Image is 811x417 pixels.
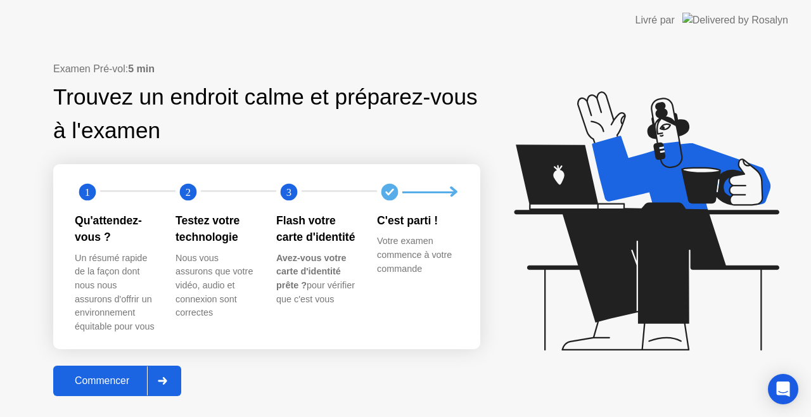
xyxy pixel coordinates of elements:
text: 1 [85,186,90,198]
div: Un résumé rapide de la façon dont nous nous assurons d'offrir un environnement équitable pour vous [75,252,155,334]
div: Livré par [635,13,675,28]
div: Testez votre technologie [176,212,256,246]
button: Commencer [53,366,181,396]
text: 2 [186,186,191,198]
div: Commencer [57,375,147,387]
text: 3 [286,186,291,198]
div: pour vérifier que c'est vous [276,252,357,306]
b: 5 min [128,63,155,74]
div: C'est parti ! [377,212,457,229]
div: Nous vous assurons que votre vidéo, audio et connexion sont correctes [176,252,256,320]
div: Trouvez un endroit calme et préparez-vous à l'examen [53,80,480,148]
div: Qu'attendez-vous ? [75,212,155,246]
div: Votre examen commence à votre commande [377,234,457,276]
img: Delivered by Rosalyn [682,13,788,27]
div: Flash votre carte d'identité [276,212,357,246]
div: Examen Pré-vol: [53,61,480,77]
div: Open Intercom Messenger [768,374,798,404]
b: Avez-vous votre carte d'identité prête ? [276,253,347,290]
